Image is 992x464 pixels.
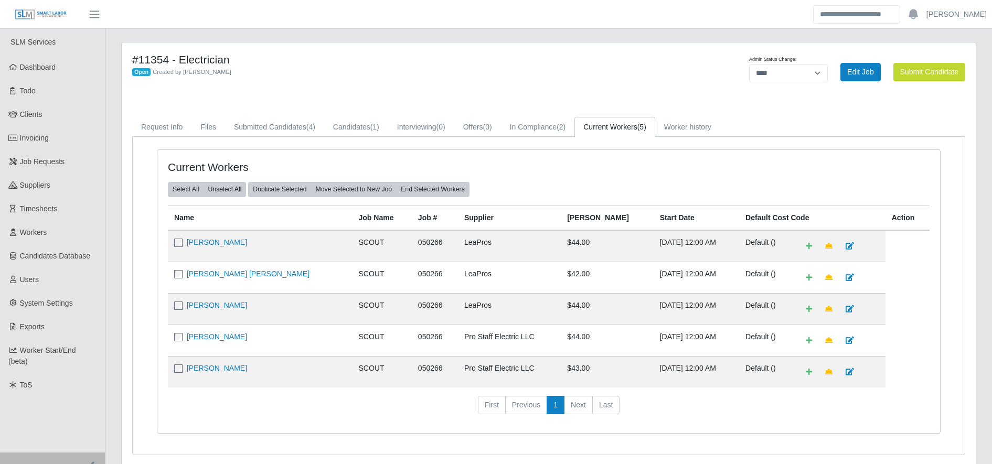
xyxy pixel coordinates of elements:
a: Add Default Cost Code [799,237,819,255]
span: Suppliers [20,181,50,189]
a: Add Default Cost Code [799,331,819,350]
span: Exports [20,322,45,331]
td: Default () [739,293,793,325]
td: [DATE] 12:00 AM [654,293,739,325]
input: Search [813,5,900,24]
label: Admin Status Change: [749,56,796,63]
td: $44.00 [561,293,653,325]
td: SCOUT [353,325,412,356]
td: 050266 [412,230,458,262]
nav: pagination [168,396,930,423]
span: (0) [483,123,492,131]
td: Default () [739,262,793,293]
th: [PERSON_NAME] [561,206,653,230]
td: LeaPros [458,262,561,293]
span: Clients [20,110,42,118]
a: In Compliance [501,117,575,137]
a: Add Default Cost Code [799,363,819,381]
a: Worker history [655,117,720,137]
th: Default Cost Code [739,206,886,230]
span: Candidates Database [20,252,91,260]
td: 050266 [412,293,458,325]
td: $42.00 [561,262,653,293]
a: [PERSON_NAME] [926,9,987,20]
a: Current Workers [574,117,655,137]
span: Workers [20,228,47,236]
td: Default () [739,230,793,262]
td: Default () [739,356,793,387]
a: Add Default Cost Code [799,300,819,318]
h4: #11354 - Electrician [132,53,612,66]
span: Dashboard [20,63,56,71]
span: (0) [436,123,445,131]
span: Users [20,275,39,284]
div: bulk actions [248,182,470,197]
td: SCOUT [353,230,412,262]
td: $44.00 [561,325,653,356]
span: (1) [370,123,379,131]
a: [PERSON_NAME] [187,332,247,341]
img: SLM Logo [15,9,67,20]
td: SCOUT [353,262,412,293]
td: 050266 [412,325,458,356]
a: Make Team Lead [818,331,839,350]
span: (4) [306,123,315,131]
a: [PERSON_NAME] [187,301,247,309]
a: 1 [547,396,564,415]
td: LeaPros [458,293,561,325]
a: Edit Job [840,63,881,81]
th: Action [886,206,930,230]
a: Make Team Lead [818,237,839,255]
a: Add Default Cost Code [799,268,819,287]
a: Files [191,117,225,137]
a: Interviewing [388,117,454,137]
td: [DATE] 12:00 AM [654,262,739,293]
h4: Current Workers [168,160,476,174]
a: Make Team Lead [818,268,839,287]
span: Created by [PERSON_NAME] [153,69,231,75]
span: (5) [637,123,646,131]
span: Todo [20,87,36,95]
a: Offers [454,117,501,137]
button: Submit Candidate [893,63,965,81]
th: Job # [412,206,458,230]
button: Unselect All [203,182,246,197]
td: $44.00 [561,230,653,262]
a: [PERSON_NAME] [PERSON_NAME] [187,269,310,278]
a: Make Team Lead [818,300,839,318]
span: Worker Start/End (beta) [8,346,76,365]
span: Timesheets [20,204,58,213]
td: LeaPros [458,230,561,262]
td: SCOUT [353,356,412,387]
td: 050266 [412,356,458,387]
td: [DATE] 12:00 AM [654,230,739,262]
td: Pro Staff Electric LLC [458,325,561,356]
a: Candidates [324,117,388,137]
td: [DATE] 12:00 AM [654,356,739,387]
a: Request Info [132,117,191,137]
td: $43.00 [561,356,653,387]
th: Start Date [654,206,739,230]
span: System Settings [20,299,73,307]
span: SLM Services [10,38,56,46]
td: 050266 [412,262,458,293]
a: Make Team Lead [818,363,839,381]
td: Default () [739,325,793,356]
button: Select All [168,182,204,197]
button: Duplicate Selected [248,182,311,197]
td: [DATE] 12:00 AM [654,325,739,356]
div: bulk actions [168,182,246,197]
th: Name [168,206,353,230]
span: Job Requests [20,157,65,166]
a: [PERSON_NAME] [187,364,247,372]
th: Supplier [458,206,561,230]
button: Move Selected to New Job [311,182,397,197]
a: [PERSON_NAME] [187,238,247,246]
td: SCOUT [353,293,412,325]
th: Job Name [353,206,412,230]
button: End Selected Workers [396,182,470,197]
td: Pro Staff Electric LLC [458,356,561,387]
a: Submitted Candidates [225,117,324,137]
span: Invoicing [20,134,49,142]
span: (2) [557,123,566,131]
